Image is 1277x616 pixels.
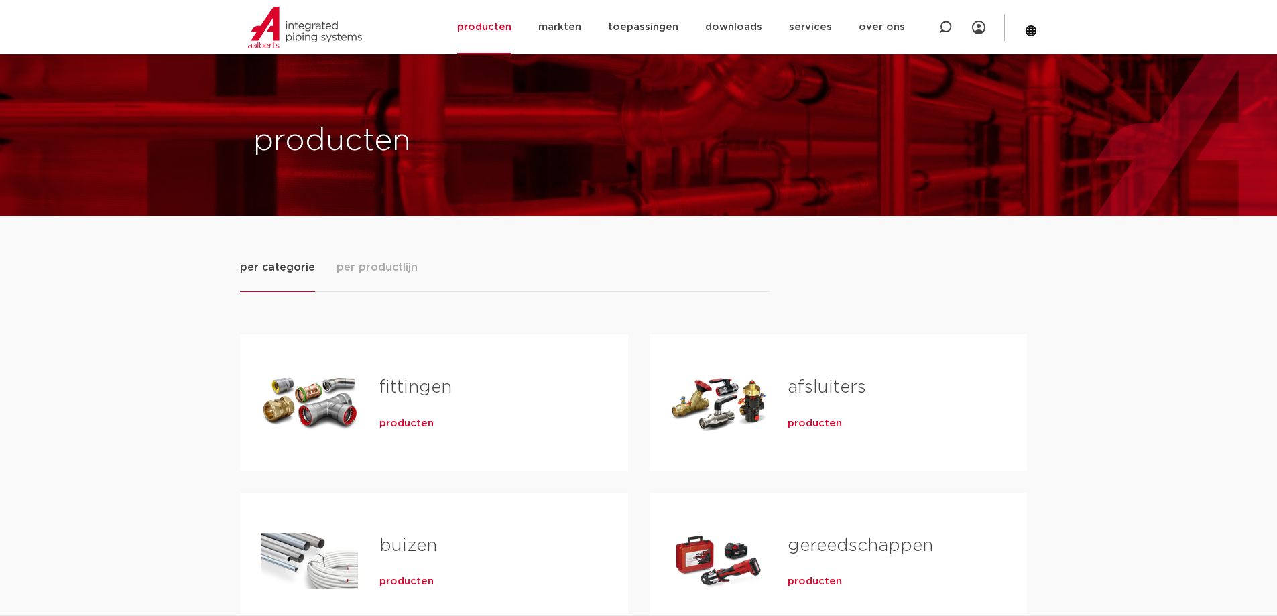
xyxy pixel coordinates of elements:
a: fittingen [379,379,452,396]
h1: producten [253,120,632,163]
a: producten [788,417,842,430]
a: producten [379,575,434,589]
span: per categorie [240,259,315,275]
a: gereedschappen [788,537,933,554]
a: producten [379,417,434,430]
a: producten [788,575,842,589]
span: per productlijn [337,259,418,275]
a: buizen [379,537,437,554]
a: afsluiters [788,379,866,396]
